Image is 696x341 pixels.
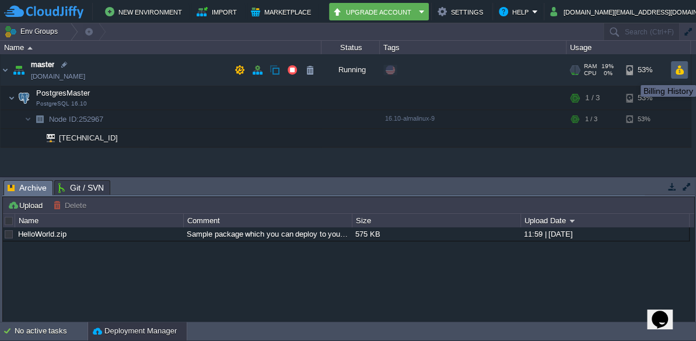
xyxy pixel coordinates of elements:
[11,54,27,86] img: AMDAwAAAACH5BAEAAAAALAAAAAABAAEAAAICRAEAOw==
[251,5,314,19] button: Marketplace
[32,110,48,128] img: AMDAwAAAACH5BAEAAAAALAAAAAABAAEAAAICRAEAOw==
[567,41,690,54] div: Usage
[31,71,85,82] span: [DOMAIN_NAME]
[438,5,487,19] button: Settings
[4,5,83,19] img: CloudJiffy
[333,5,415,19] button: Upgrade Account
[93,325,177,337] button: Deployment Manager
[25,110,32,128] img: AMDAwAAAACH5BAEAAAAALAAAAAABAAEAAAICRAEAOw==
[584,63,597,70] span: RAM
[1,54,10,86] img: AMDAwAAAACH5BAEAAAAALAAAAAABAAEAAAICRAEAOw==
[4,23,62,40] button: Env Groups
[15,322,88,340] div: No active tasks
[58,129,120,147] span: [TECHNICAL_ID]
[521,227,688,241] div: 11:59 | [DATE]
[39,129,55,147] img: AMDAwAAAACH5BAEAAAAALAAAAAABAAEAAAICRAEAOw==
[197,5,240,19] button: Import
[647,294,684,329] iframe: chat widget
[321,54,380,86] div: Running
[184,214,352,227] div: Comment
[35,88,92,98] span: PostgresMaster
[643,86,693,96] div: Billing History
[16,214,183,227] div: Name
[49,115,79,124] span: Node ID:
[380,41,566,54] div: Tags
[184,227,351,241] div: Sample package which you can deploy to your environment. Feel free to delete and upload a package...
[8,200,46,210] button: Upload
[18,230,67,238] a: HelloWorld.zip
[1,41,321,54] div: Name
[584,70,596,77] span: CPU
[626,54,664,86] div: 53%
[53,200,90,210] button: Delete
[522,214,689,227] div: Upload Date
[499,5,532,19] button: Help
[32,129,39,147] img: AMDAwAAAACH5BAEAAAAALAAAAAABAAEAAAICRAEAOw==
[352,227,520,241] div: 575 KB
[16,86,32,110] img: AMDAwAAAACH5BAEAAAAALAAAAAABAAEAAAICRAEAOw==
[585,110,597,128] div: 1 / 3
[105,5,186,19] button: New Environment
[353,214,520,227] div: Size
[58,181,104,195] span: Git / SVN
[35,89,92,97] a: PostgresMasterPostgreSQL 16.10
[8,86,15,110] img: AMDAwAAAACH5BAEAAAAALAAAAAABAAEAAAICRAEAOw==
[601,70,613,77] span: 0%
[585,86,600,110] div: 1 / 3
[8,181,47,195] span: Archive
[626,110,664,128] div: 53%
[385,115,435,122] span: 16.10-almalinux-9
[31,59,54,71] a: master
[48,114,105,124] span: 252967
[58,133,120,142] a: [TECHNICAL_ID]
[322,41,379,54] div: Status
[48,114,105,124] a: Node ID:252967
[601,63,614,70] span: 19%
[626,86,664,110] div: 53%
[27,47,33,50] img: AMDAwAAAACH5BAEAAAAALAAAAAABAAEAAAICRAEAOw==
[36,100,87,107] span: PostgreSQL 16.10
